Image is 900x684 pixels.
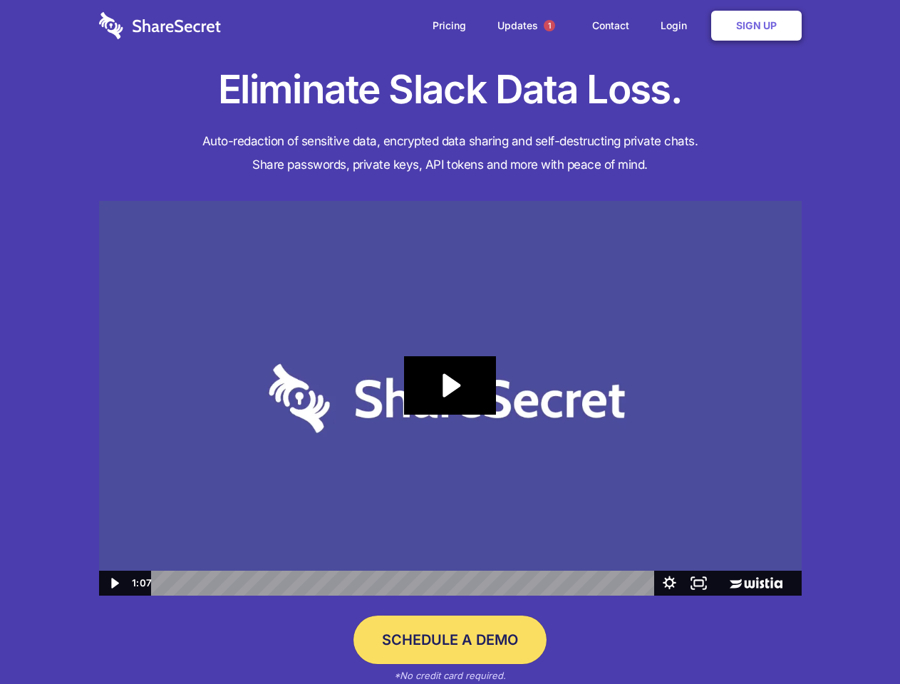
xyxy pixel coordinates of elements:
h4: Auto-redaction of sensitive data, encrypted data sharing and self-destructing private chats. Shar... [99,130,802,177]
iframe: Drift Widget Chat Controller [829,613,883,667]
img: logo-wordmark-white-trans-d4663122ce5f474addd5e946df7df03e33cb6a1c49d2221995e7729f52c070b2.svg [99,12,221,39]
img: Sharesecret [99,201,802,596]
button: Play Video [99,571,128,596]
a: Login [646,4,708,48]
a: Contact [578,4,643,48]
h1: Eliminate Slack Data Loss. [99,64,802,115]
a: Pricing [418,4,480,48]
